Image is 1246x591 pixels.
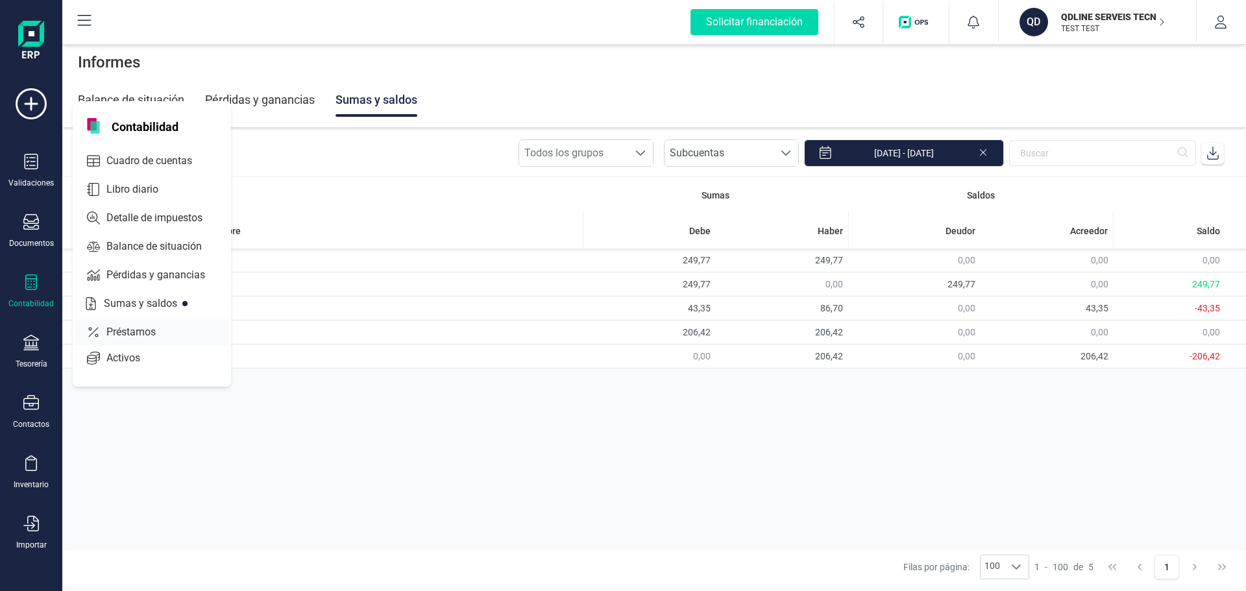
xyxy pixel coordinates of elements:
[815,255,843,265] span: 249,77
[101,239,225,254] span: Balance de situación
[62,344,202,368] td: 70500001
[9,238,54,248] div: Documentos
[1061,23,1165,34] p: TEST TEST
[958,327,975,337] span: 0,00
[62,42,1246,83] div: Informes
[1088,561,1093,573] span: 5
[903,555,1029,579] div: Filas por página:
[688,303,711,313] span: 43,35
[1009,140,1196,166] input: Buscar
[78,83,184,117] div: Balance de situación
[18,21,44,62] img: Logo Finanedi
[205,83,315,117] div: Pérdidas y ganancias
[1020,8,1048,36] div: QD
[1091,327,1108,337] span: 0,00
[675,1,834,43] button: Solicitar financiación
[1154,555,1179,579] button: Page 1
[104,118,186,134] span: Contabilidad
[202,344,583,368] td: TEST
[665,140,774,166] span: Subcuentas
[8,178,54,188] div: Validaciones
[818,224,843,237] span: Haber
[101,182,182,197] span: Libro diario
[1119,254,1220,267] div: 0,00
[693,351,711,361] span: 0,00
[1034,561,1040,573] span: 1
[1061,10,1165,23] p: QDLINE SERVEIS TECNOLOGICS SL
[202,272,583,296] td: TEST
[101,153,215,169] span: Cuadro de cuentas
[16,359,47,369] div: Tesorería
[958,255,975,265] span: 0,00
[14,479,49,490] div: Inventario
[815,327,843,337] span: 206,42
[683,279,711,289] span: 249,77
[1053,561,1068,573] span: 100
[99,296,201,311] span: Sumas y saldos
[1119,326,1220,339] div: 0,00
[967,189,995,202] span: Saldos
[1119,302,1220,315] div: -43,35
[62,248,202,272] td: 43000001
[690,9,818,35] div: Solicitar financiación
[202,320,583,344] td: TEST
[62,320,202,344] td: 70000000
[1119,278,1220,291] div: 249,77
[519,140,628,166] span: Todos los grupos
[16,540,47,550] div: Importar
[13,419,49,429] div: Contactos
[1197,224,1220,237] span: Saldo
[101,267,228,283] span: Pérdidas y ganancias
[689,224,711,237] span: Debe
[899,16,933,29] img: Logo de OPS
[1210,555,1234,579] button: Last Page
[1182,555,1207,579] button: Next Page
[8,298,54,309] div: Contabilidad
[1091,279,1108,289] span: 0,00
[101,324,179,340] span: Préstamos
[981,555,1004,579] span: 100
[336,83,417,117] div: Sumas y saldos
[825,279,843,289] span: 0,00
[815,351,843,361] span: 206,42
[891,1,941,43] button: Logo de OPS
[1091,255,1108,265] span: 0,00
[62,272,202,296] td: 43000090
[1014,1,1180,43] button: QDQDLINE SERVEIS TECNOLOGICS SLTEST TEST
[202,248,583,272] td: TEST
[1086,303,1108,313] span: 43,35
[101,210,226,226] span: Detalle de impuestos
[1034,561,1093,573] div: -
[946,224,975,237] span: Deudor
[202,296,583,320] td: TEST
[683,255,711,265] span: 249,77
[1119,350,1220,363] div: -206,42
[1070,224,1108,237] span: Acreedor
[958,351,975,361] span: 0,00
[947,279,975,289] span: 249,77
[958,303,975,313] span: 0,00
[1127,555,1152,579] button: Previous Page
[1081,351,1108,361] span: 206,42
[101,350,164,366] span: Activos
[683,327,711,337] span: 206,42
[62,296,202,320] td: 47700000
[1073,561,1083,573] span: de
[1100,555,1125,579] button: First Page
[702,189,729,202] span: Sumas
[820,303,843,313] span: 86,70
